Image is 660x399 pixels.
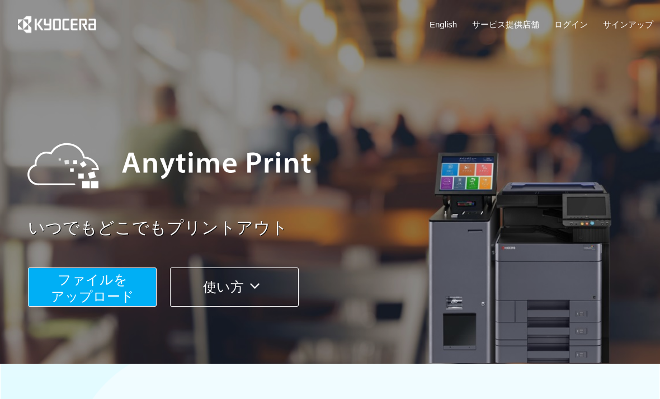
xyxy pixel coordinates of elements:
a: いつでもどこでもプリントアウト [28,216,660,240]
button: ファイルを​​アップロード [28,267,157,307]
button: 使い方 [170,267,299,307]
a: English [430,18,457,30]
a: サインアップ [603,18,653,30]
a: ログイン [554,18,588,30]
a: サービス提供店舗 [472,18,539,30]
span: ファイルを ​​アップロード [51,272,134,304]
